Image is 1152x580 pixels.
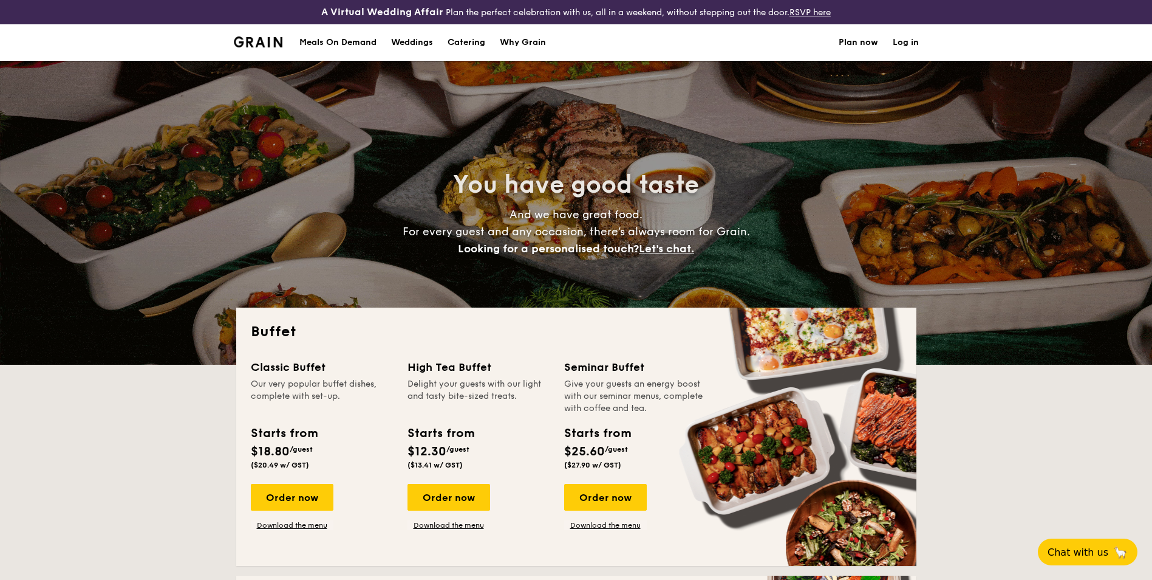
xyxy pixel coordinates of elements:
[564,520,647,530] a: Download the menu
[251,378,393,415] div: Our very popular buffet dishes, complete with set-up.
[234,36,283,47] img: Grain
[564,378,706,415] div: Give your guests an energy boost with our seminar menus, complete with coffee and tea.
[251,322,902,342] h2: Buffet
[564,359,706,376] div: Seminar Buffet
[1038,539,1137,565] button: Chat with us🦙
[839,24,878,61] a: Plan now
[290,445,313,454] span: /guest
[251,484,333,511] div: Order now
[251,444,290,459] span: $18.80
[564,424,630,443] div: Starts from
[407,359,550,376] div: High Tea Buffet
[500,24,546,61] div: Why Grain
[227,5,926,19] div: Plan the perfect celebration with us, all in a weekend, without stepping out the door.
[564,484,647,511] div: Order now
[299,24,377,61] div: Meals On Demand
[893,24,919,61] a: Log in
[605,445,628,454] span: /guest
[391,24,433,61] div: Weddings
[492,24,553,61] a: Why Grain
[564,461,621,469] span: ($27.90 w/ GST)
[407,520,490,530] a: Download the menu
[407,484,490,511] div: Order now
[448,24,485,61] h1: Catering
[251,461,309,469] span: ($20.49 w/ GST)
[639,242,694,255] span: Let's chat.
[251,359,393,376] div: Classic Buffet
[446,445,469,454] span: /guest
[789,7,831,18] a: RSVP here
[440,24,492,61] a: Catering
[384,24,440,61] a: Weddings
[1048,547,1108,558] span: Chat with us
[251,424,317,443] div: Starts from
[321,5,443,19] h4: A Virtual Wedding Affair
[407,378,550,415] div: Delight your guests with our light and tasty bite-sized treats.
[1113,545,1128,559] span: 🦙
[234,36,283,47] a: Logotype
[407,444,446,459] span: $12.30
[407,461,463,469] span: ($13.41 w/ GST)
[292,24,384,61] a: Meals On Demand
[564,444,605,459] span: $25.60
[407,424,474,443] div: Starts from
[251,520,333,530] a: Download the menu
